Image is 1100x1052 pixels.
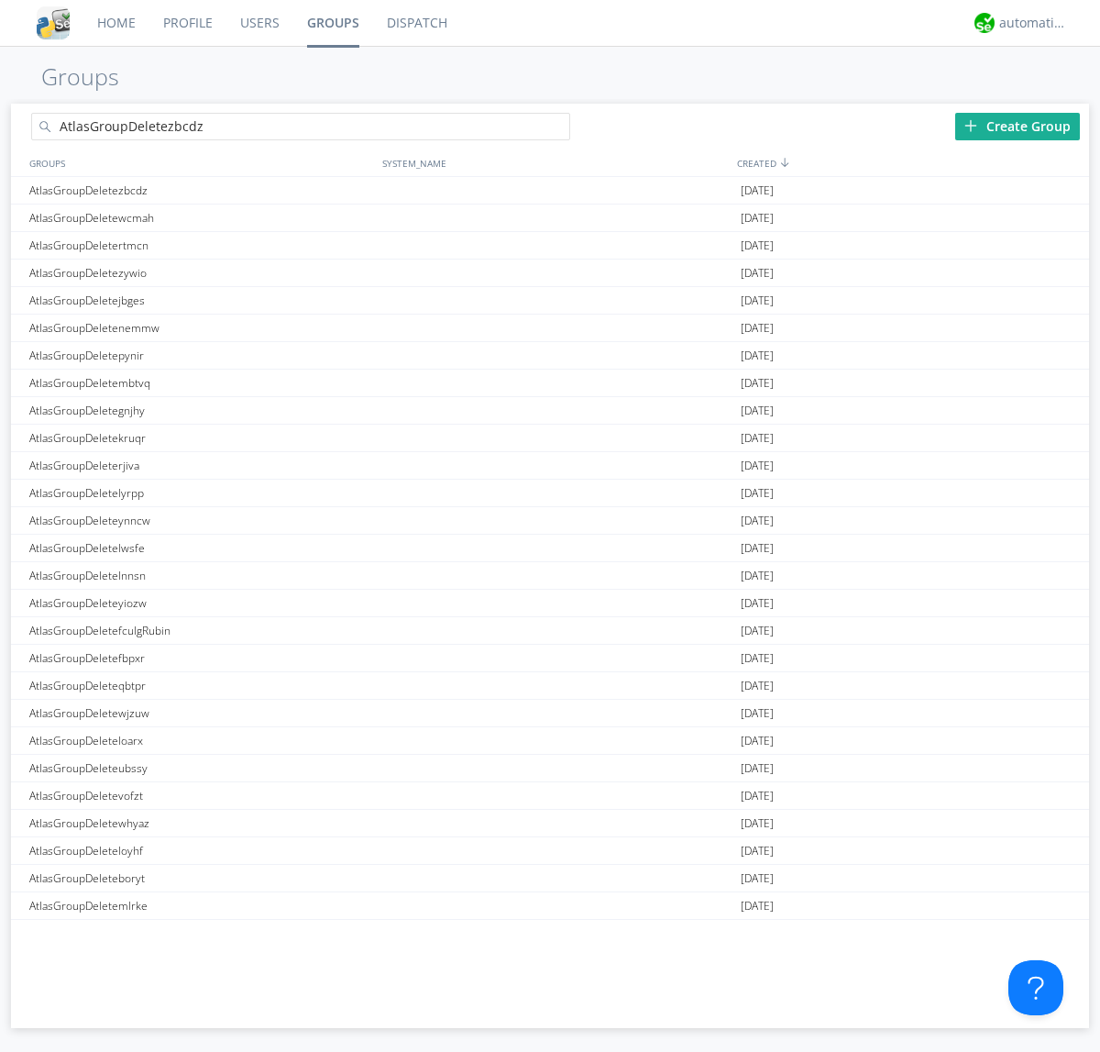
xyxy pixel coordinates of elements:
a: AtlasGroupDeletebinek[DATE] [11,920,1089,947]
span: [DATE] [741,177,774,205]
div: AtlasGroupDeleteyiozw [25,590,378,616]
div: AtlasGroupDeleteqbtpr [25,672,378,699]
div: AtlasGroupDeletejbges [25,287,378,314]
span: [DATE] [741,590,774,617]
div: AtlasGroupDeleteubssy [25,755,378,781]
div: AtlasGroupDeletelwsfe [25,535,378,561]
div: AtlasGroupDeletekruqr [25,425,378,451]
span: [DATE] [741,480,774,507]
div: AtlasGroupDeletefbpxr [25,645,378,671]
a: AtlasGroupDeleteynncw[DATE] [11,507,1089,535]
span: [DATE] [741,397,774,425]
span: [DATE] [741,672,774,700]
span: [DATE] [741,452,774,480]
a: AtlasGroupDeletejbges[DATE] [11,287,1089,315]
a: AtlasGroupDeleteqbtpr[DATE] [11,672,1089,700]
input: Search groups [31,113,570,140]
div: AtlasGroupDeleteboryt [25,865,378,891]
a: AtlasGroupDeleteubssy[DATE] [11,755,1089,782]
a: AtlasGroupDeletemlrke[DATE] [11,892,1089,920]
div: AtlasGroupDeletertmcn [25,232,378,259]
img: plus.svg [964,119,977,132]
span: [DATE] [741,810,774,837]
div: AtlasGroupDeleterjiva [25,452,378,479]
div: AtlasGroupDeletelyrpp [25,480,378,506]
div: AtlasGroupDeleteloyhf [25,837,378,864]
a: AtlasGroupDeletelwsfe[DATE] [11,535,1089,562]
span: [DATE] [741,370,774,397]
span: [DATE] [741,700,774,727]
div: AtlasGroupDeletewhyaz [25,810,378,836]
span: [DATE] [741,920,774,947]
iframe: Toggle Customer Support [1008,960,1063,1015]
div: AtlasGroupDeleteloarx [25,727,378,754]
a: AtlasGroupDeletewhyaz[DATE] [11,810,1089,837]
div: AtlasGroupDeletemlrke [25,892,378,919]
span: [DATE] [741,507,774,535]
img: d2d01cd9b4174d08988066c6d424eccd [974,13,995,33]
div: AtlasGroupDeletezywio [25,260,378,286]
span: [DATE] [741,892,774,920]
span: [DATE] [741,535,774,562]
a: AtlasGroupDeletevofzt[DATE] [11,782,1089,810]
a: AtlasGroupDeletegnjhy[DATE] [11,397,1089,425]
a: AtlasGroupDeletelyrpp[DATE] [11,480,1089,507]
span: [DATE] [741,865,774,892]
span: [DATE] [741,342,774,370]
a: AtlasGroupDeleteyiozw[DATE] [11,590,1089,617]
div: CREATED [732,149,1089,176]
span: [DATE] [741,315,774,342]
div: AtlasGroupDeletewjzuw [25,700,378,726]
span: [DATE] [741,260,774,287]
span: [DATE] [741,782,774,810]
span: [DATE] [741,287,774,315]
div: AtlasGroupDeletembtvq [25,370,378,396]
a: AtlasGroupDeletezywio[DATE] [11,260,1089,287]
a: AtlasGroupDeletenemmw[DATE] [11,315,1089,342]
a: AtlasGroupDeleteloarx[DATE] [11,727,1089,755]
span: [DATE] [741,232,774,260]
a: AtlasGroupDeletewjzuw[DATE] [11,700,1089,727]
a: AtlasGroupDeletertmcn[DATE] [11,232,1089,260]
div: automation+atlas [999,14,1068,32]
div: AtlasGroupDeletegnjhy [25,397,378,424]
img: cddb5a64eb264b2086981ab96f4c1ba7 [37,6,70,39]
div: AtlasGroupDeletezbcdz [25,177,378,204]
a: AtlasGroupDeletelnnsn[DATE] [11,562,1089,590]
div: AtlasGroupDeletenemmw [25,315,378,341]
a: AtlasGroupDeletembtvq[DATE] [11,370,1089,397]
span: [DATE] [741,425,774,452]
span: [DATE] [741,617,774,645]
span: [DATE] [741,645,774,672]
a: AtlasGroupDeleteloyhf[DATE] [11,837,1089,865]
div: Create Group [955,113,1080,140]
a: AtlasGroupDeleteboryt[DATE] [11,865,1089,892]
a: AtlasGroupDeletepynir[DATE] [11,342,1089,370]
span: [DATE] [741,727,774,755]
a: AtlasGroupDeletewcmah[DATE] [11,205,1089,232]
div: AtlasGroupDeletebinek [25,920,378,947]
a: AtlasGroupDeletefbpxr[DATE] [11,645,1089,672]
a: AtlasGroupDeletefculgRubin[DATE] [11,617,1089,645]
span: [DATE] [741,205,774,232]
div: AtlasGroupDeletefculgRubin [25,617,378,644]
div: AtlasGroupDeletevofzt [25,782,378,809]
div: AtlasGroupDeletewcmah [25,205,378,231]
span: [DATE] [741,837,774,865]
div: SYSTEM_NAME [378,149,732,176]
a: AtlasGroupDeletezbcdz[DATE] [11,177,1089,205]
span: [DATE] [741,755,774,782]
div: AtlasGroupDeletepynir [25,342,378,369]
div: AtlasGroupDeleteynncw [25,507,378,534]
span: [DATE] [741,562,774,590]
a: AtlasGroupDeletekruqr[DATE] [11,425,1089,452]
div: AtlasGroupDeletelnnsn [25,562,378,589]
a: AtlasGroupDeleterjiva[DATE] [11,452,1089,480]
div: GROUPS [25,149,373,176]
